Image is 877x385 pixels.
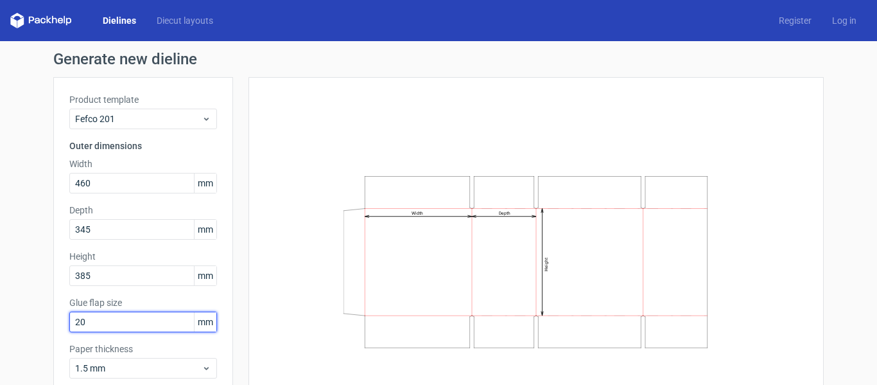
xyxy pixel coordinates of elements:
text: Depth [499,211,510,216]
a: Dielines [92,14,146,27]
text: Height [544,258,549,271]
span: 1.5 mm [75,362,202,375]
label: Height [69,250,217,263]
span: mm [194,174,216,193]
label: Depth [69,204,217,217]
label: Product template [69,93,217,106]
text: Width [412,211,423,216]
span: mm [194,266,216,285]
label: Paper thickness [69,343,217,355]
label: Width [69,157,217,170]
span: Fefco 201 [75,112,202,125]
a: Register [768,14,822,27]
span: mm [194,220,216,239]
label: Glue flap size [69,296,217,309]
a: Log in [822,14,867,27]
h1: Generate new dieline [53,51,824,67]
span: mm [194,312,216,332]
h3: Outer dimensions [69,139,217,152]
a: Diecut layouts [146,14,223,27]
